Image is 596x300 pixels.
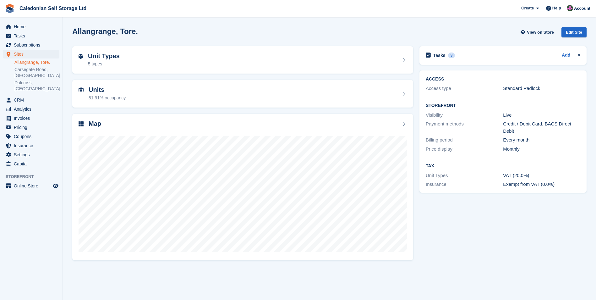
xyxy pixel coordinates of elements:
a: menu [3,96,59,104]
div: Price display [426,146,503,153]
div: Live [503,112,580,119]
img: Lois Holling [567,5,573,11]
span: Create [521,5,534,11]
h2: Units [89,86,126,93]
div: Every month [503,136,580,144]
h2: Tax [426,164,580,169]
a: menu [3,159,59,168]
div: Exempt from VAT (0.0%) [503,181,580,188]
h2: Tasks [433,53,446,58]
div: Credit / Debit Card, BACS Direct Debit [503,120,580,135]
a: menu [3,31,59,40]
span: Subscriptions [14,41,52,49]
span: Online Store [14,181,52,190]
div: Access type [426,85,503,92]
h2: Map [89,120,101,127]
div: Standard Padlock [503,85,580,92]
img: unit-type-icn-2b2737a686de81e16bb02015468b77c625bbabd49415b5ef34ead5e3b44a266d.svg [79,54,83,59]
span: Home [14,22,52,31]
div: Payment methods [426,120,503,135]
a: Map [72,114,413,261]
a: Caledonian Self Storage Ltd [17,3,89,14]
span: View on Store [527,29,554,36]
div: Edit Site [561,27,587,37]
h2: Allangrange, Tore. [72,27,138,36]
a: menu [3,22,59,31]
a: menu [3,132,59,141]
a: menu [3,50,59,58]
div: 3 [448,53,455,58]
a: Unit Types 5 types [72,46,413,74]
span: Capital [14,159,52,168]
a: menu [3,141,59,150]
div: 81.91% occupancy [89,95,126,101]
div: Monthly [503,146,580,153]
a: menu [3,181,59,190]
span: Sites [14,50,52,58]
div: Insurance [426,181,503,188]
a: menu [3,41,59,49]
h2: Storefront [426,103,580,108]
a: menu [3,105,59,114]
a: Edit Site [561,27,587,40]
span: Analytics [14,105,52,114]
a: Preview store [52,182,59,190]
a: menu [3,123,59,132]
span: CRM [14,96,52,104]
div: Unit Types [426,172,503,179]
a: Units 81.91% occupancy [72,80,413,108]
span: Insurance [14,141,52,150]
h2: ACCESS [426,77,580,82]
span: Settings [14,150,52,159]
span: Account [574,5,590,12]
div: 5 types [88,61,120,67]
div: Visibility [426,112,503,119]
span: Coupons [14,132,52,141]
span: Storefront [6,174,63,180]
a: Carsegate Road, [GEOGRAPHIC_DATA] [14,67,59,79]
h2: Unit Types [88,53,120,60]
a: Allangrange, Tore. [14,59,59,65]
span: Help [552,5,561,11]
img: stora-icon-8386f47178a22dfd0bd8f6a31ec36ba5ce8667c1dd55bd0f319d3a0aa187defe.svg [5,4,14,13]
div: Billing period [426,136,503,144]
span: Tasks [14,31,52,40]
a: menu [3,114,59,123]
a: menu [3,150,59,159]
span: Invoices [14,114,52,123]
a: View on Store [520,27,556,37]
a: Add [562,52,570,59]
a: Dalcross, [GEOGRAPHIC_DATA] [14,80,59,92]
img: map-icn-33ee37083ee616e46c38cad1a60f524a97daa1e2b2c8c0bc3eb3415660979fc1.svg [79,121,84,126]
img: unit-icn-7be61d7bf1b0ce9d3e12c5938cc71ed9869f7b940bace4675aadf7bd6d80202e.svg [79,87,84,92]
div: VAT (20.0%) [503,172,580,179]
span: Pricing [14,123,52,132]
